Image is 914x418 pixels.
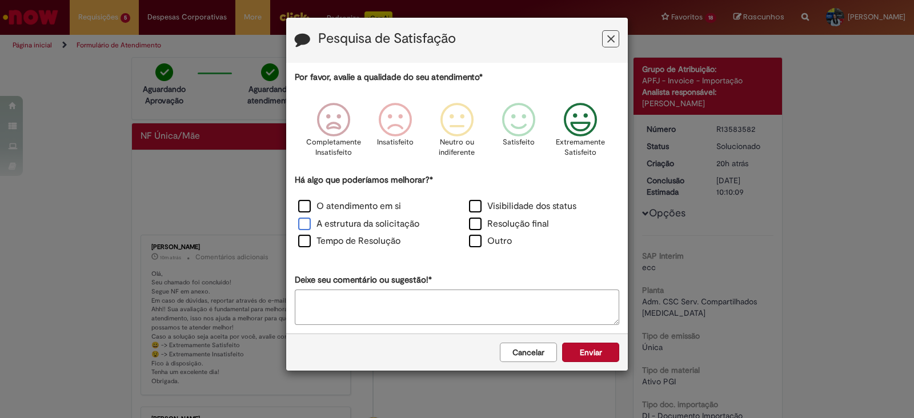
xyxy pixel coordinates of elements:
label: Visibilidade dos status [469,200,576,213]
button: Enviar [562,343,619,362]
label: Deixe seu comentário ou sugestão!* [295,274,432,286]
p: Satisfeito [503,137,535,148]
div: Satisfeito [490,94,548,172]
label: O atendimento em si [298,200,401,213]
div: Extremamente Satisfeito [551,94,610,172]
div: Neutro ou indiferente [428,94,486,172]
label: Resolução final [469,218,549,231]
div: Há algo que poderíamos melhorar?* [295,174,619,251]
label: Pesquisa de Satisfação [318,31,456,46]
label: Por favor, avalie a qualidade do seu atendimento* [295,71,483,83]
p: Extremamente Satisfeito [556,137,605,158]
label: Tempo de Resolução [298,235,400,248]
p: Insatisfeito [377,137,414,148]
div: Insatisfeito [366,94,424,172]
div: Completamente Insatisfeito [304,94,362,172]
button: Cancelar [500,343,557,362]
p: Completamente Insatisfeito [306,137,361,158]
p: Neutro ou indiferente [436,137,478,158]
label: A estrutura da solicitação [298,218,419,231]
label: Outro [469,235,512,248]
